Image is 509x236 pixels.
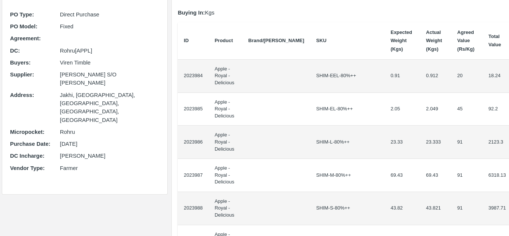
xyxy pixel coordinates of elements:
td: Apple - Royal - Delicious [209,159,242,192]
td: Apple - Royal - Delicious [209,192,242,225]
b: Brand/[PERSON_NAME] [248,38,304,43]
b: Total Value [489,34,501,47]
p: [DATE] [60,140,160,148]
td: 2023987 [178,159,209,192]
p: [PERSON_NAME] [60,152,160,160]
td: 45 [451,93,483,126]
td: 2023985 [178,93,209,126]
td: 43.821 [420,192,451,225]
p: Viren Timble [60,59,160,67]
td: Apple - Royal - Delicious [209,126,242,159]
td: 2.049 [420,93,451,126]
td: 0.912 [420,60,451,93]
b: Agreement: [10,35,41,41]
p: Fixed [60,22,160,31]
p: Farmer [60,164,160,172]
p: Rohru [60,128,160,136]
td: 23.33 [385,126,420,159]
td: SHIM-EEL-80%++ [310,60,385,93]
td: Apple - Royal - Delicious [209,93,242,126]
b: Agreed Value (Rs/Kg) [457,29,474,52]
td: SHIM-M-80%++ [310,159,385,192]
b: DC : [10,48,20,54]
td: 0.91 [385,60,420,93]
p: Direct Purchase [60,10,160,19]
b: Buyers : [10,60,31,66]
td: 20 [451,60,483,93]
td: 69.43 [385,159,420,192]
td: 91 [451,126,483,159]
td: SHIM-S-80%++ [310,192,385,225]
b: Product [215,38,233,43]
b: Address : [10,92,34,98]
td: 2023984 [178,60,209,93]
p: Rohru[APPL] [60,47,160,55]
td: 91 [451,159,483,192]
p: Jakhi, [GEOGRAPHIC_DATA], [GEOGRAPHIC_DATA], [GEOGRAPHIC_DATA], [GEOGRAPHIC_DATA] [60,91,160,124]
td: 91 [451,192,483,225]
b: Buying In: [178,10,205,16]
td: SHIM-EL-80%++ [310,93,385,126]
b: PO Model : [10,23,37,29]
td: SHIM-L-80%++ [310,126,385,159]
b: Expected Weight (Kgs) [391,29,412,52]
td: 2023988 [178,192,209,225]
b: SKU [316,38,326,43]
p: [PERSON_NAME] S/O [PERSON_NAME] [60,70,160,87]
td: 2023986 [178,126,209,159]
td: 69.43 [420,159,451,192]
b: Supplier : [10,72,34,78]
b: Vendor Type : [10,165,45,171]
b: DC Incharge : [10,153,44,159]
td: Apple - Royal - Delicious [209,60,242,93]
td: 2.05 [385,93,420,126]
b: Actual Weight (Kgs) [426,29,442,52]
b: ID [184,38,189,43]
b: Micropocket : [10,129,44,135]
b: Purchase Date : [10,141,50,147]
td: 23.333 [420,126,451,159]
b: PO Type : [10,12,34,18]
td: 43.82 [385,192,420,225]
